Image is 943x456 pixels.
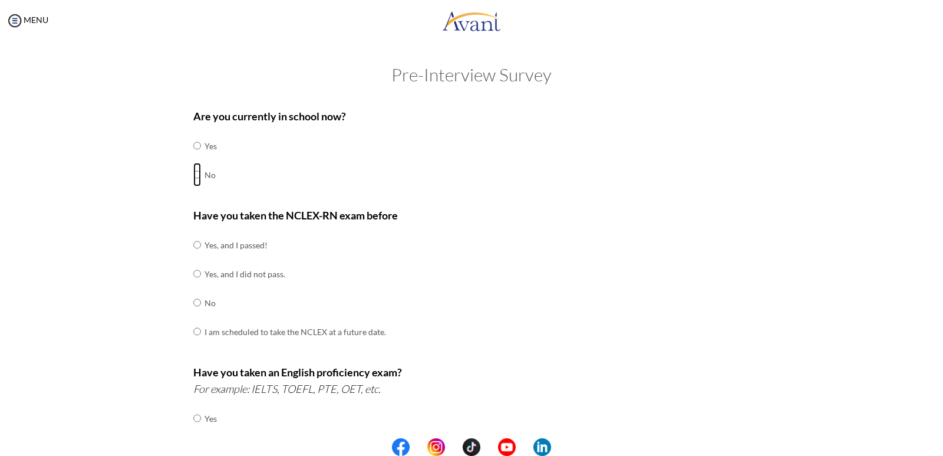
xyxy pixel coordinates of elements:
i: For example: IELTS, TOEFL, PTE, OET, etc. [193,382,381,395]
b: Have you taken an English proficiency exam? [193,366,402,379]
td: Yes, and I did not pass. [205,260,386,288]
h2: Pre-Interview Survey [12,65,931,84]
img: blank.png [516,438,533,456]
td: No [205,160,217,189]
img: blank.png [480,438,498,456]
td: No [205,288,386,317]
td: Yes, and I passed! [205,231,386,260]
img: in.png [427,438,445,456]
img: icon-menu.png [6,12,24,29]
td: I am scheduled to take the NCLEX at a future date. [205,317,386,346]
b: Have you taken the NCLEX-RN exam before [193,209,398,222]
img: blank.png [410,438,427,456]
a: MENU [6,15,48,25]
img: li.png [533,438,551,456]
img: blank.png [445,438,463,456]
img: tt.png [463,438,480,456]
img: yt.png [498,438,516,456]
td: Yes [205,132,217,160]
td: Yes [205,404,447,433]
img: logo.png [442,3,501,38]
b: Are you currently in school now? [193,110,346,123]
img: fb.png [392,438,410,456]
